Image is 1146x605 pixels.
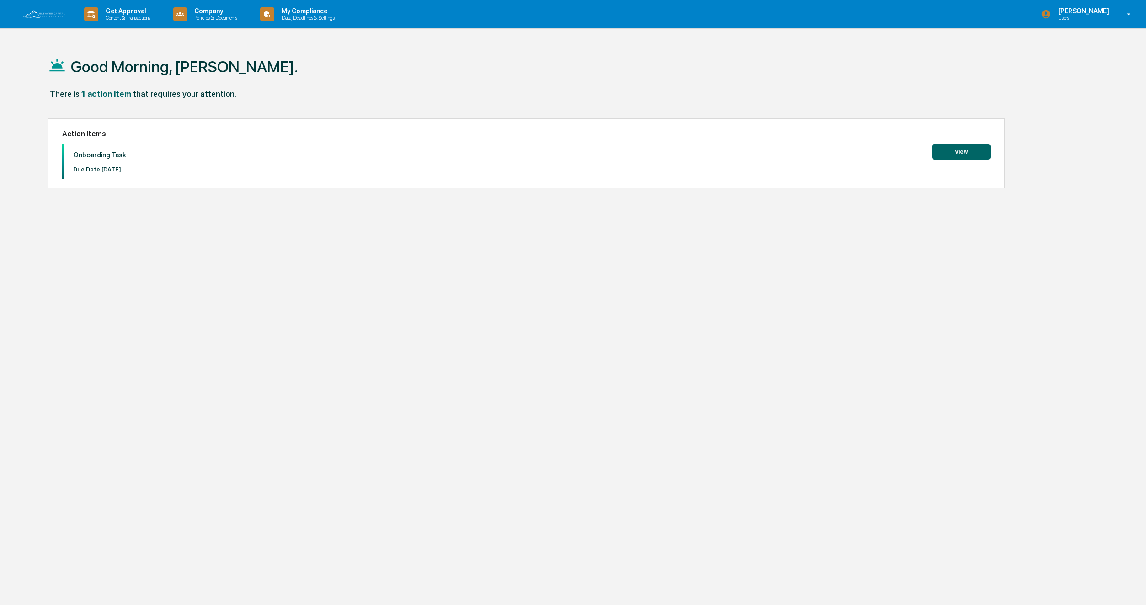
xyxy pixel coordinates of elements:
[932,147,991,155] a: View
[932,144,991,160] button: View
[98,15,155,21] p: Content & Transactions
[73,166,126,173] p: Due Date: [DATE]
[22,9,66,19] img: logo
[98,7,155,15] p: Get Approval
[187,7,242,15] p: Company
[1051,7,1114,15] p: [PERSON_NAME]
[274,7,339,15] p: My Compliance
[187,15,242,21] p: Policies & Documents
[71,58,298,76] h1: Good Morning, [PERSON_NAME].
[73,151,126,159] p: Onboarding Task
[81,89,131,99] div: 1 action item
[133,89,236,99] div: that requires your attention.
[62,129,991,138] h2: Action Items
[50,89,80,99] div: There is
[1051,15,1114,21] p: Users
[274,15,339,21] p: Data, Deadlines & Settings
